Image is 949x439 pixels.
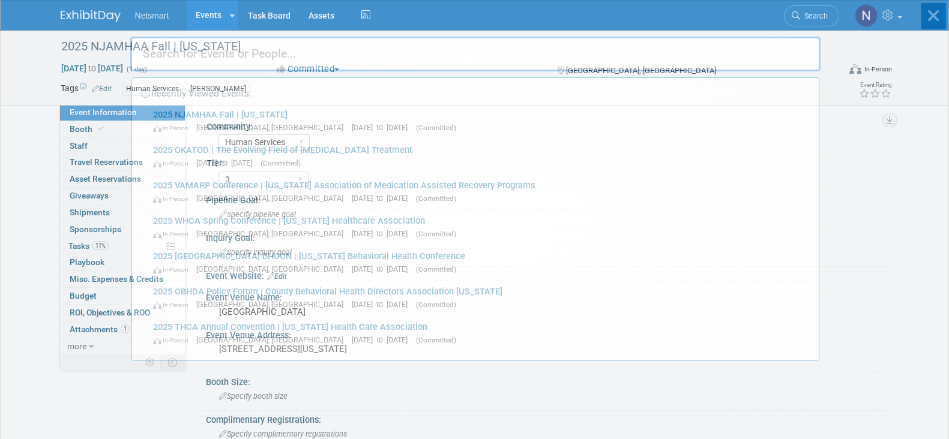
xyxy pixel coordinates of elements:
span: (Committed) [261,159,301,167]
span: [DATE] to [DATE] [352,300,414,309]
span: In-Person [153,230,194,238]
span: In-Person [153,266,194,273]
span: (Committed) [416,230,456,238]
span: In-Person [153,195,194,203]
span: [GEOGRAPHIC_DATA], [GEOGRAPHIC_DATA] [196,335,349,344]
a: 2025 WHCA Spring Conference | [US_STATE] Healthcare Association In-Person [GEOGRAPHIC_DATA], [GEO... [147,210,813,245]
span: (Committed) [416,265,456,273]
span: [DATE] to [DATE] [352,335,414,344]
a: 2025 OKATOD | The Evolving Field of [MEDICAL_DATA] Treatment In-Person [DATE] to [DATE] (Committed) [147,139,813,174]
span: [DATE] to [DATE] [352,123,414,132]
span: [GEOGRAPHIC_DATA], [GEOGRAPHIC_DATA] [196,194,349,203]
span: [DATE] to [DATE] [352,264,414,273]
span: (Committed) [416,336,456,344]
span: (Committed) [416,124,456,132]
span: In-Person [153,160,194,167]
span: [DATE] to [DATE] [196,158,258,167]
span: (Committed) [416,300,456,309]
a: 2025 CBHDA Policy Forum | County Behavioral Health Directors Association [US_STATE] In-Person [GE... [147,281,813,315]
span: (Committed) [416,194,456,203]
a: 2025 THCA Annual Convention | [US_STATE] Health Care Association In-Person [GEOGRAPHIC_DATA], [GE... [147,316,813,351]
span: In-Person [153,336,194,344]
a: 2025 NJAMHAA Fall | [US_STATE] In-Person [GEOGRAPHIC_DATA], [GEOGRAPHIC_DATA] [DATE] to [DATE] (C... [147,104,813,139]
span: [GEOGRAPHIC_DATA], [GEOGRAPHIC_DATA] [196,264,349,273]
span: [DATE] to [DATE] [352,194,414,203]
a: 2025 VAMARP Conference | [US_STATE] Association of Medication Assisted Recovery Programs In-Perso... [147,175,813,209]
input: Search for Events or People... [130,37,821,71]
span: [GEOGRAPHIC_DATA], [GEOGRAPHIC_DATA] [196,123,349,132]
a: 2025 [GEOGRAPHIC_DATA] BHCON | [US_STATE] Behavioral Health Conference In-Person [GEOGRAPHIC_DATA... [147,245,813,280]
span: [GEOGRAPHIC_DATA], [GEOGRAPHIC_DATA] [196,300,349,309]
span: [DATE] to [DATE] [352,229,414,238]
span: In-Person [153,301,194,309]
span: [GEOGRAPHIC_DATA], [GEOGRAPHIC_DATA] [196,229,349,238]
span: In-Person [153,124,194,132]
div: Recently Viewed Events: [138,78,813,104]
